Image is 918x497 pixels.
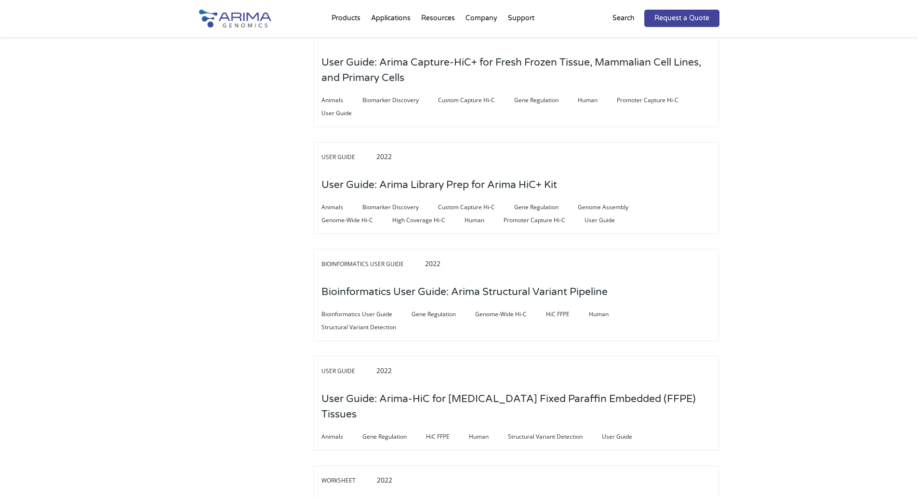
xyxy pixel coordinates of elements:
span: Biomarker Discovery [362,94,438,106]
a: User Guide: Arima Library Prep for Arima HiC+ Kit [321,180,557,190]
span: Bioinformatics User Guide [321,258,423,270]
h3: User Guide: Arima Capture-HiC+ for Fresh Frozen Tissue, Mammalian Cell Lines, and Primary Cells [321,48,711,93]
a: Request a Quote [644,10,719,27]
span: Custom Capture Hi-C [438,94,514,106]
span: User Guide [585,215,634,226]
span: Human [578,94,617,106]
span: Genome-Wide Hi-C [321,215,392,226]
span: Human [469,431,508,443]
a: User Guide: Arima Capture-HiC+ for Fresh Frozen Tissue, Mammalian Cell Lines, and Primary Cells [321,73,711,83]
span: User Guide [321,151,374,163]
span: High Coverage Hi-C [392,215,465,226]
span: Animals [321,201,362,213]
span: Animals [321,94,362,106]
span: User Guide [321,365,374,377]
span: Bioinformatics User Guide [321,309,412,320]
h3: Bioinformatics User Guide: Arima Structural Variant Pipeline [321,277,608,307]
span: HiC FFPE [546,309,589,320]
span: HiC FFPE [426,431,469,443]
a: User Guide: Arima-HiC for [MEDICAL_DATA] Fixed Paraffin Embedded (FFPE) Tissues [321,409,711,420]
img: Arima-Genomics-logo [199,10,271,27]
a: Bioinformatics User Guide: Arima Structural Variant Pipeline [321,287,608,297]
span: 2022 [376,29,392,39]
span: Gene Regulation [412,309,475,320]
span: 2022 [376,366,392,375]
span: Structural Variant Detection [321,322,415,333]
span: Genome-Wide Hi-C [475,309,546,320]
span: Gene Regulation [362,431,426,443]
span: Animals [321,431,362,443]
span: 2022 [425,259,440,268]
span: Gene Regulation [514,201,578,213]
span: 2022 [376,152,392,161]
span: Human [589,309,628,320]
span: Promoter Capture Hi-C [504,215,585,226]
span: 2022 [377,475,392,484]
p: Search [612,12,635,25]
span: Genome Assembly [578,201,648,213]
span: Structural Variant Detection [508,431,602,443]
span: Human [465,215,504,226]
span: Promoter Capture Hi-C [617,94,698,106]
span: Biomarker Discovery [362,201,438,213]
h3: User Guide: Arima Library Prep for Arima HiC+ Kit [321,170,557,200]
h3: User Guide: Arima-HiC for [MEDICAL_DATA] Fixed Paraffin Embedded (FFPE) Tissues [321,384,711,430]
span: User Guide [602,431,652,443]
span: Gene Regulation [514,94,578,106]
span: User Guide [321,107,371,119]
span: Custom Capture Hi-C [438,201,514,213]
span: Worksheet [321,475,375,486]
